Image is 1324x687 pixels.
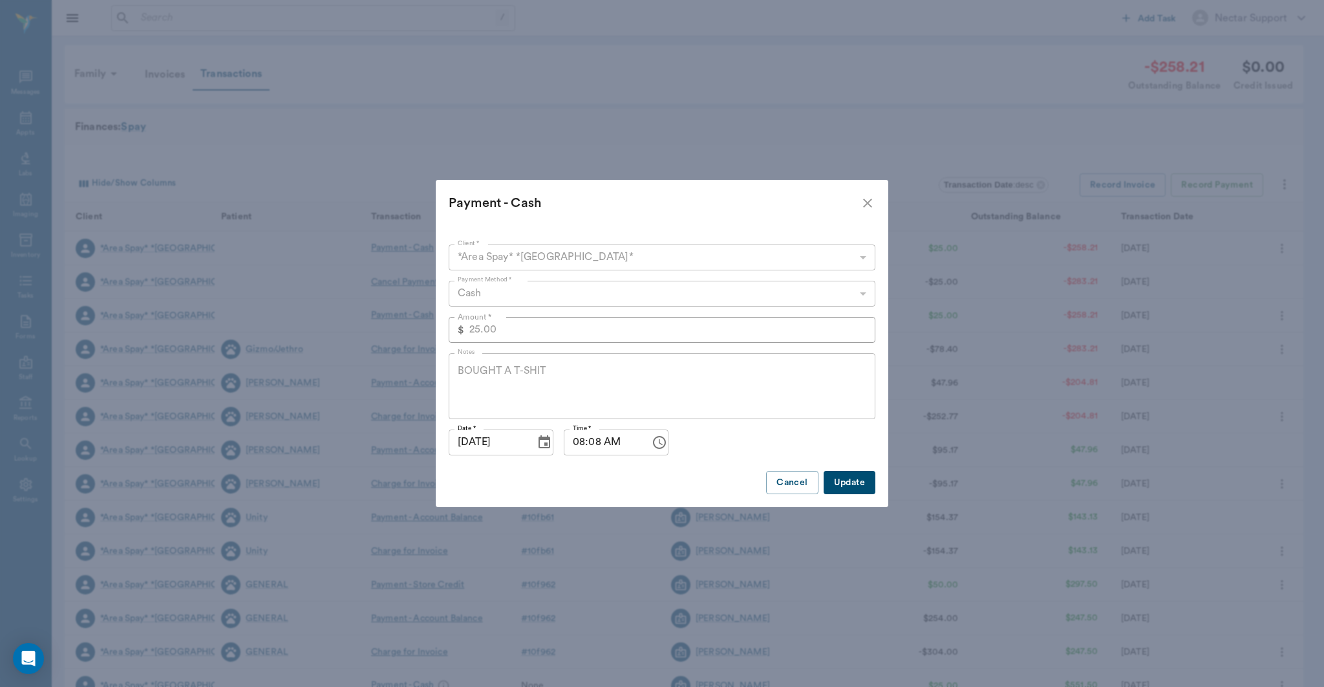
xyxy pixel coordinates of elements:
input: 0.00 [469,317,875,343]
button: Cancel [766,471,818,495]
input: hh:mm aa [564,430,641,455]
textarea: BOUGHT A T-SHIT [458,364,866,408]
div: *Area Spay* *[GEOGRAPHIC_DATA]* [449,245,875,270]
label: Date * [458,424,476,433]
label: Client * [458,239,480,248]
button: Choose date, selected date is Aug 15, 2025 [531,430,557,455]
p: Amount * [458,311,492,323]
label: Time * [573,424,592,433]
button: Choose time, selected time is 8:08 AM [646,430,672,455]
p: $ [458,322,464,338]
div: Open Intercom Messenger [13,643,44,674]
input: MM/DD/YYYY [449,430,526,455]
button: close [860,195,875,211]
button: Update [824,471,875,495]
div: Payment - Cash [449,193,860,213]
label: Payment Method * [458,275,512,284]
label: Notes [458,347,475,356]
div: Cash [449,281,875,307]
